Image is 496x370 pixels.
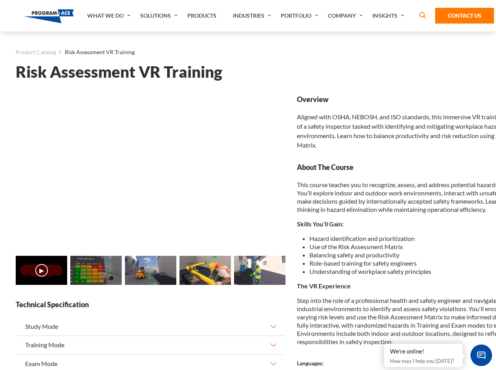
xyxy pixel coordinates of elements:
[16,317,284,335] button: Study Mode
[16,300,284,310] strong: Technical Specification
[16,336,284,354] button: Training Mode
[56,47,135,57] li: Risk Assessment VR Training
[179,256,231,285] img: Risk Assessment VR Training - Preview 3
[35,264,48,277] button: ▶
[16,47,56,57] a: Product Catalog
[470,344,492,366] span: Chat Widget
[70,256,122,285] img: Risk Assessment VR Training - Preview 1
[297,360,324,366] strong: Languages:
[24,9,74,23] img: Program-Ace
[234,256,286,285] img: Risk Assessment VR Training - Preview 4
[390,356,457,366] p: How may I help you [DATE]?
[16,256,67,285] img: Risk Assessment VR Training - Video 0
[16,95,284,246] iframe: Risk Assessment VR Training - Video 0
[390,348,457,355] div: We're online!
[125,256,176,285] img: Risk Assessment VR Training - Preview 2
[435,8,494,24] a: Contact Us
